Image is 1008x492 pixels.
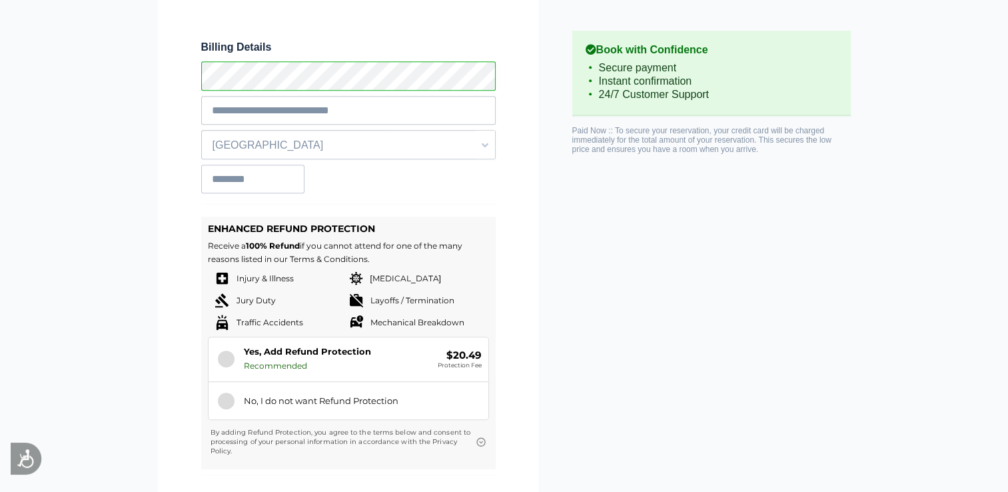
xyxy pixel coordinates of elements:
[202,134,495,157] span: [GEOGRAPHIC_DATA]
[586,44,837,56] b: Book with Confidence
[586,75,837,88] li: Instant confirmation
[586,88,837,101] li: 24/7 Customer Support
[201,41,496,53] span: Billing Details
[572,126,831,154] span: Paid Now :: To secure your reservation, your credit card will be charged immediately for the tota...
[586,61,837,75] li: Secure payment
